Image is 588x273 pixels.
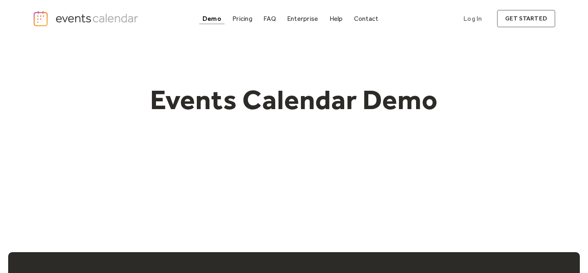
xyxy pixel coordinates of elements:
a: Pricing [229,13,256,24]
h1: Events Calendar Demo [137,83,451,116]
a: FAQ [260,13,279,24]
div: Pricing [232,16,252,21]
div: Enterprise [287,16,318,21]
a: Demo [199,13,225,24]
a: Contact [351,13,382,24]
div: Contact [354,16,379,21]
a: Log In [455,10,490,27]
div: FAQ [263,16,276,21]
a: get started [497,10,555,27]
div: Demo [203,16,221,21]
a: home [33,10,140,27]
a: Enterprise [284,13,321,24]
div: Help [330,16,343,21]
a: Help [326,13,346,24]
